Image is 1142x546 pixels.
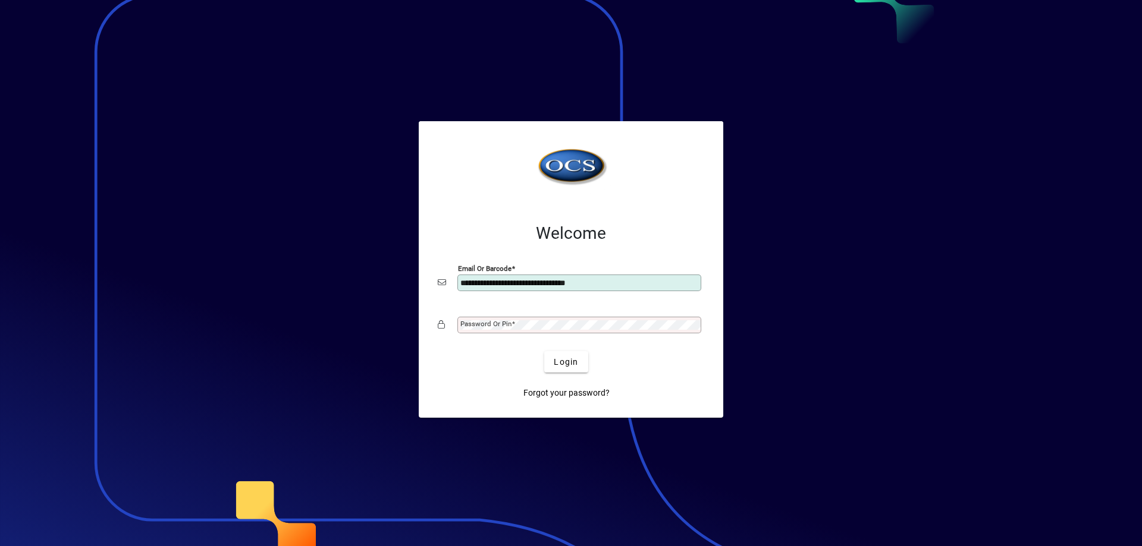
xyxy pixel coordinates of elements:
span: Login [554,356,578,368]
mat-label: Password or Pin [460,320,512,328]
mat-label: Email or Barcode [458,264,512,273]
button: Login [544,351,588,373]
h2: Welcome [438,223,704,244]
span: Forgot your password? [523,387,610,399]
a: Forgot your password? [519,382,614,403]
